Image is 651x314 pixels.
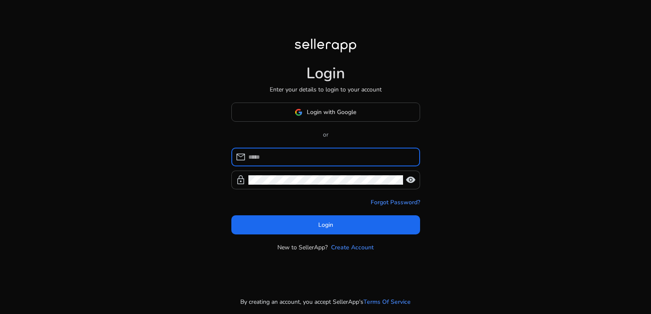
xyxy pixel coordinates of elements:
p: Enter your details to login to your account [270,85,382,94]
span: lock [236,175,246,185]
button: Login [231,215,420,234]
span: Login with Google [307,108,356,117]
span: visibility [406,175,416,185]
a: Create Account [331,243,374,252]
button: Login with Google [231,103,420,122]
span: Login [318,220,333,229]
img: google-logo.svg [295,108,302,116]
a: Terms Of Service [363,297,411,306]
p: or [231,130,420,139]
h1: Login [306,64,345,83]
p: New to SellerApp? [277,243,328,252]
span: mail [236,152,246,162]
a: Forgot Password? [371,198,420,207]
